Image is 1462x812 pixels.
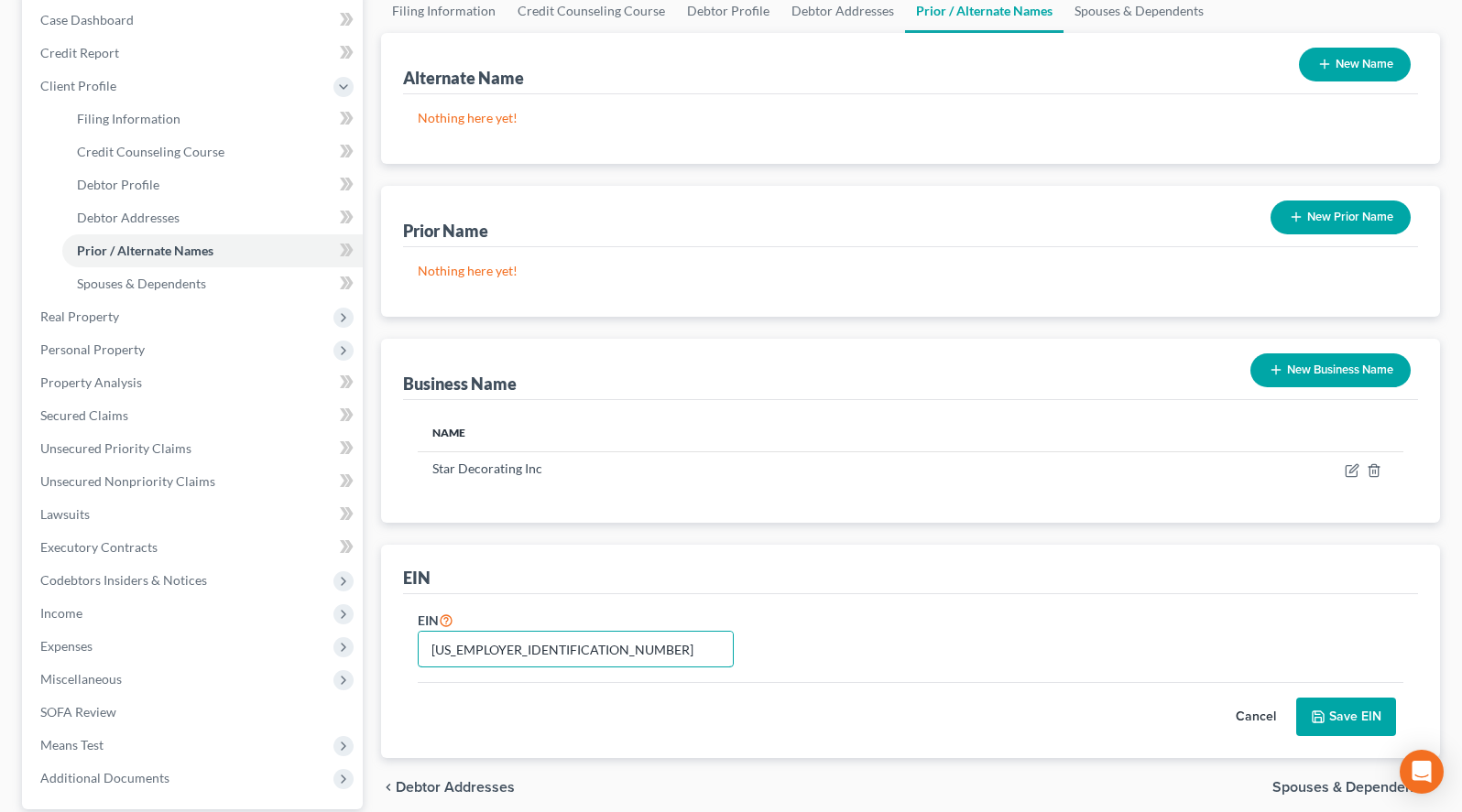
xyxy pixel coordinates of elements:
a: Credit Counseling Course [62,135,363,168]
button: New Prior Name [1271,200,1411,234]
span: Spouses & Dependents [77,276,206,291]
a: SOFA Review [26,696,363,729]
label: EIN [418,609,453,631]
span: Additional Documents [40,770,169,785]
button: New Business Name [1250,353,1411,387]
div: Alternate Name [403,67,524,89]
span: Income [40,605,82,621]
span: Unsecured Nonpriority Claims [40,473,215,489]
span: Unsecured Priority Claims [40,440,191,456]
span: Debtor Addresses [77,210,180,225]
span: Codebtors Insiders & Notices [40,572,207,588]
span: Real Property [40,309,119,324]
th: Name [418,415,1064,451]
span: Means Test [40,737,104,752]
a: Property Analysis [26,366,363,399]
span: Executory Contracts [40,539,158,555]
span: Spouses & Dependents [1272,780,1425,795]
a: Filing Information [62,103,363,135]
a: Credit Report [26,37,363,70]
a: Lawsuits [26,498,363,531]
p: Nothing here yet! [418,262,1403,280]
span: Client Profile [40,78,116,93]
span: Credit Report [40,45,119,60]
span: Expenses [40,638,93,654]
div: Open Intercom Messenger [1400,750,1444,794]
span: Credit Counseling Course [77,144,224,159]
td: Star Decorating Inc [418,451,1064,486]
input: -- [419,632,733,666]
span: Prior / Alternate Names [77,243,213,258]
button: Save EIN [1296,698,1396,736]
button: New Name [1299,48,1411,81]
div: EIN [403,567,431,589]
a: Debtor Profile [62,168,363,201]
span: Case Dashboard [40,12,134,27]
a: Unsecured Nonpriority Claims [26,465,363,498]
div: Prior Name [403,220,488,242]
button: Cancel [1216,698,1296,735]
a: Prior / Alternate Names [62,234,363,267]
span: Debtor Profile [77,177,159,192]
span: SOFA Review [40,704,116,720]
span: Filing Information [77,111,180,126]
span: Lawsuits [40,506,90,522]
button: Spouses & Dependents chevron_right [1272,780,1440,795]
span: Property Analysis [40,374,142,390]
i: chevron_left [381,780,396,795]
a: Debtor Addresses [62,201,363,234]
button: chevron_left Debtor Addresses [381,780,515,795]
span: Secured Claims [40,407,128,423]
p: Nothing here yet! [418,109,1403,127]
span: Personal Property [40,341,145,357]
div: Business Name [403,373,517,395]
a: Secured Claims [26,399,363,432]
a: Spouses & Dependents [62,267,363,300]
span: Debtor Addresses [396,780,515,795]
a: Unsecured Priority Claims [26,432,363,465]
a: Case Dashboard [26,4,363,37]
a: Executory Contracts [26,531,363,564]
span: Miscellaneous [40,671,122,687]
